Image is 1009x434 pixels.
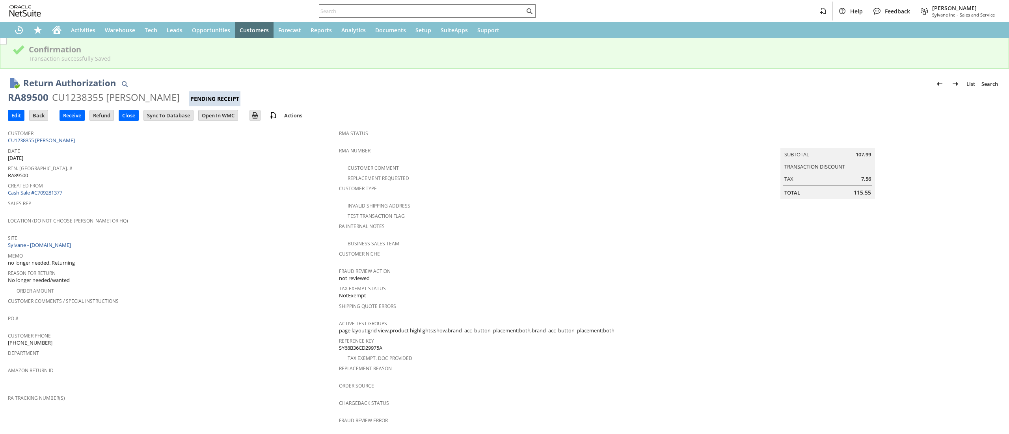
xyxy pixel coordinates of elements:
span: SY68B36CD29975A [339,344,382,352]
a: Shipping Quote Errors [339,303,396,310]
span: no longer needed. Returning [8,259,75,267]
span: Documents [375,26,406,34]
div: CU1238355 [PERSON_NAME] [52,91,180,104]
span: No longer needed/wanted [8,276,70,284]
span: Reports [311,26,332,34]
span: SuiteApps [441,26,468,34]
input: Sync To Database [144,110,193,121]
a: Customers [235,22,274,38]
a: Total [784,189,800,196]
svg: Shortcuts [33,25,43,35]
span: Help [850,7,863,15]
a: Location (Do Not Choose [PERSON_NAME] or HQ) [8,217,128,224]
span: Sales and Service [960,12,995,18]
input: Close [119,110,138,121]
span: [DATE] [8,154,23,162]
a: Customer [8,130,34,137]
a: PO # [8,315,19,322]
span: - [957,12,958,18]
a: Customer Phone [8,332,51,339]
div: RA89500 [8,91,48,104]
a: Setup [411,22,436,38]
span: NotExempt [339,292,366,299]
a: Tax Exempt. Doc Provided [348,355,412,362]
a: Fraud Review Error [339,417,388,424]
a: Memo [8,252,23,259]
img: add-record.svg [268,111,278,120]
a: Replacement reason [339,365,392,372]
a: Chargeback Status [339,400,389,406]
a: Reason For Return [8,270,56,276]
a: Search [978,78,1001,90]
span: Opportunities [192,26,230,34]
a: Leads [162,22,187,38]
caption: Summary [780,135,875,148]
span: [PHONE_NUMBER] [8,339,52,347]
a: Customer Niche [339,250,380,257]
span: Activities [71,26,95,34]
a: Test Transaction Flag [348,213,405,219]
a: Business Sales Team [348,240,399,247]
a: RMA Status [339,130,368,137]
span: Customers [240,26,269,34]
div: Pending Receipt [189,91,240,106]
a: Customer Type [339,185,377,192]
a: Tax [784,175,793,182]
div: Transaction successfully Saved [29,55,997,62]
a: RA Internal Notes [339,223,385,230]
input: Refund [90,110,114,121]
input: Print [250,110,260,121]
a: SuiteApps [436,22,473,38]
a: CU1238355 [PERSON_NAME] [8,137,77,144]
span: Feedback [885,7,910,15]
span: 107.99 [856,151,871,158]
img: Previous [935,79,944,89]
a: List [963,78,978,90]
a: Customer Comment [348,165,399,171]
a: Support [473,22,504,38]
a: Tech [140,22,162,38]
a: Reference Key [339,338,374,344]
a: Sylvane - [DOMAIN_NAME] [8,241,73,249]
span: Sylvane Inc [932,12,955,18]
input: Back [30,110,48,121]
span: Analytics [341,26,366,34]
input: Edit [8,110,24,121]
input: Receive [60,110,84,121]
span: Setup [415,26,431,34]
a: Department [8,350,39,356]
a: Cash Sale #C709281377 [8,189,62,196]
a: Amazon Return ID [8,367,54,374]
a: Replacement Requested [348,175,409,182]
input: Search [319,6,525,16]
a: Reports [306,22,337,38]
span: not reviewed [339,274,370,282]
svg: Recent Records [14,25,24,35]
img: Next [951,79,960,89]
svg: Home [52,25,61,35]
span: Leads [167,26,182,34]
a: RMA Number [339,147,370,154]
span: Support [477,26,499,34]
img: Quick Find [120,79,129,89]
span: Forecast [278,26,301,34]
a: Invalid Shipping Address [348,202,410,209]
a: Active Test Groups [339,320,387,327]
svg: Search [525,6,534,16]
a: Date [8,148,20,154]
a: Subtotal [784,151,809,158]
a: Actions [281,112,305,119]
a: Tax Exempt Status [339,285,386,292]
span: 7.56 [861,175,871,183]
a: Order Source [339,382,374,389]
a: Opportunities [187,22,235,38]
span: page layout:grid view,product highlights:show,brand_acc_button_placement:both,brand_acc_button_pl... [339,327,614,334]
a: Recent Records [9,22,28,38]
a: Created From [8,182,43,189]
span: RA89500 [8,172,28,179]
input: Open In WMC [199,110,238,121]
a: Site [8,235,17,241]
svg: logo [9,6,41,17]
a: Fraud Review Action [339,268,391,274]
a: RA Tracking Number(s) [8,395,65,401]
